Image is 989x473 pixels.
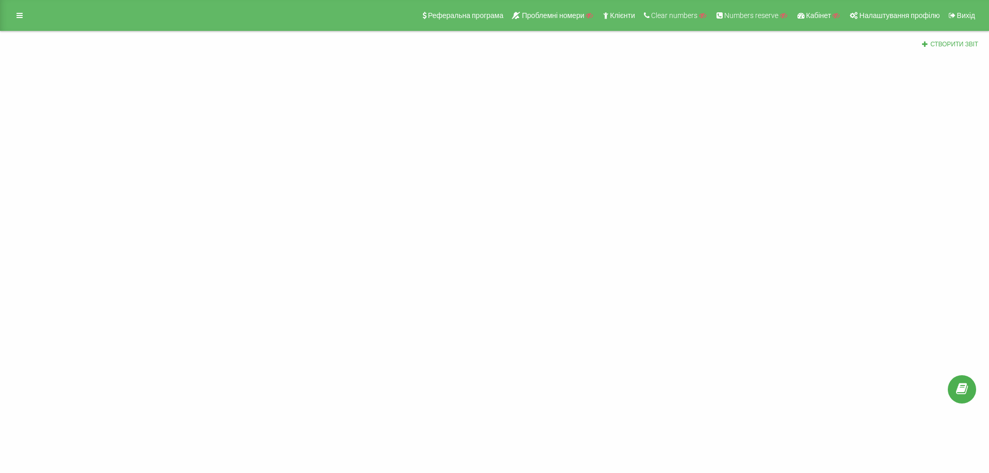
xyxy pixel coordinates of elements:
[806,11,831,20] span: Кабінет
[922,41,929,47] i: Створити звіт
[957,11,975,20] span: Вихід
[522,11,584,20] span: Проблемні номери
[724,11,778,20] span: Numbers reserve
[428,11,504,20] span: Реферальна програма
[859,11,940,20] span: Налаштування профілю
[651,11,697,20] span: Clear numbers
[610,11,635,20] span: Клієнти
[918,40,981,49] button: Створити звіт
